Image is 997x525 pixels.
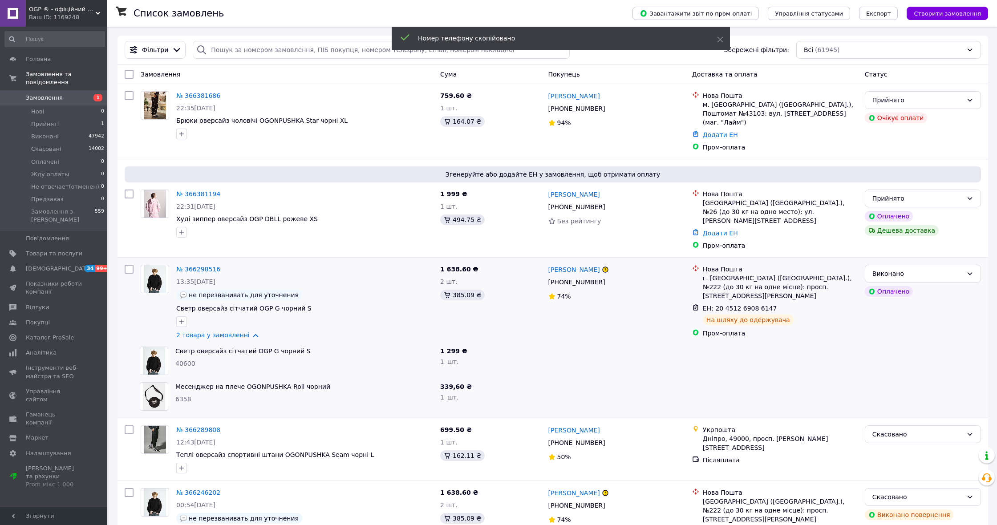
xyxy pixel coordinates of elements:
span: Статус [865,71,888,78]
span: 1 шт. [440,358,458,365]
span: 50% [557,453,571,460]
div: 385.09 ₴ [440,513,485,524]
a: № 366246202 [176,489,220,496]
span: 99+ [95,265,109,272]
div: [GEOGRAPHIC_DATA] ([GEOGRAPHIC_DATA].), №222 (до 30 кг на одне місце): просп. [STREET_ADDRESS][PE... [703,497,858,524]
span: 759.60 ₴ [440,92,472,99]
a: Брюки оверсайз чоловічі OGONPUSHKA Star чорні XL [176,117,348,124]
span: [PHONE_NUMBER] [548,502,605,509]
a: № 366289808 [176,426,220,433]
span: Замовлення [26,94,63,102]
a: Додати ЕН [703,230,738,237]
span: Замовлення з [PERSON_NAME] [31,208,95,224]
input: Пошук [4,31,105,47]
div: Нова Пошта [703,190,858,198]
span: 40600 [175,360,195,367]
div: м. [GEOGRAPHIC_DATA] ([GEOGRAPHIC_DATA].), Поштомат №43103: вул. [STREET_ADDRESS] (маг. "Лайм") [703,100,858,127]
span: не перезванивать для уточнения [189,515,299,522]
div: Скасовано [872,492,963,502]
a: [PERSON_NAME] [548,426,600,435]
div: 162.11 ₴ [440,450,485,461]
span: 6358 [175,396,191,403]
span: Cума [440,71,457,78]
span: Скасовані [31,145,61,153]
input: Пошук за номером замовлення, ПІБ покупця, номером телефону, Email, номером накладної [193,41,569,59]
span: [PHONE_NUMBER] [548,105,605,112]
span: 94% [557,119,571,126]
span: Повідомлення [26,234,69,242]
a: Фото товару [141,488,169,517]
span: 22:31[DATE] [176,203,215,210]
span: 0 [101,170,104,178]
div: Номер телефону скопійовано [418,34,695,43]
div: 164.07 ₴ [440,116,485,127]
span: Товари та послуги [26,250,82,258]
span: Светр оверсайз сітчатий OGP G чорний S [176,305,312,312]
span: Відгуки [26,303,49,311]
span: (61945) [815,46,839,53]
span: Маркет [26,434,49,442]
div: Очікує оплати [865,113,928,123]
span: 1 999 ₴ [440,190,467,198]
div: Виконано повернення [865,509,954,520]
span: 1 шт. [440,203,458,210]
a: Месенджер на плече OGONPUSHKA Roll чорний [175,383,330,390]
span: [PHONE_NUMBER] [548,439,605,446]
div: Оплачено [865,286,913,297]
span: 1 шт. [440,394,458,401]
span: 12:43[DATE] [176,439,215,446]
a: Створити замовлення [898,9,988,16]
div: Нова Пошта [703,265,858,274]
a: Фото товару [141,91,169,120]
div: Прийнято [872,95,963,105]
div: Укрпошта [703,425,858,434]
img: Фото товару [144,426,166,453]
span: 0 [101,183,104,191]
span: 1 [101,120,104,128]
span: [PERSON_NAME] та рахунки [26,464,82,489]
div: Нова Пошта [703,91,858,100]
div: Нова Пошта [703,488,858,497]
a: № 366381194 [176,190,220,198]
span: Покупці [26,319,50,327]
div: Виконано [872,269,963,279]
a: Додати ЕН [703,131,738,138]
a: Светр оверсайз сітчатий OGP G чорний S [175,347,311,355]
img: Фото товару [144,92,166,119]
div: Дешева доставка [865,225,939,236]
a: [PERSON_NAME] [548,190,600,199]
span: Доставка та оплата [692,71,758,78]
a: № 366298516 [176,266,220,273]
span: Прийняті [31,120,59,128]
a: [PERSON_NAME] [548,489,600,497]
a: № 366381686 [176,92,220,99]
div: Дніпро, 49000, просп. [PERSON_NAME][STREET_ADDRESS] [703,434,858,452]
div: На шляху до одержувача [703,315,794,325]
button: Завантажити звіт по пром-оплаті [632,7,759,20]
span: Покупець [548,71,580,78]
div: Prom мікс 1 000 [26,481,82,489]
div: Ваш ID: 1169248 [29,13,107,21]
span: 1 299 ₴ [440,347,467,355]
span: Згенеруйте або додайте ЕН у замовлення, щоб отримати оплату [128,170,977,179]
span: 559 [95,208,104,224]
button: Управління статусами [768,7,850,20]
span: Без рейтингу [557,218,601,225]
span: 13:35[DATE] [176,278,215,285]
span: 00:54[DATE] [176,501,215,509]
span: Худі зиппер оверсайз OGP DBLL рожеве XS [176,215,318,222]
button: Експорт [859,7,898,20]
span: 74% [557,516,571,523]
span: Фільтри [142,45,168,54]
h1: Список замовлень [134,8,224,19]
span: Теплі оверсайз спортивні штани OGONPUSHKA Seam чорні L [176,451,374,458]
span: Каталог ProSale [26,334,74,342]
span: 2 шт. [440,501,458,509]
div: [GEOGRAPHIC_DATA] ([GEOGRAPHIC_DATA].), №26 (до 30 кг на одно место): ул. [PERSON_NAME][STREET_AD... [703,198,858,225]
span: 22:35[DATE] [176,105,215,112]
span: 339,60 ₴ [440,383,472,390]
span: 0 [101,195,104,203]
span: Всі [804,45,813,54]
span: 699.50 ₴ [440,426,472,433]
div: Пром-оплата [703,143,858,152]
